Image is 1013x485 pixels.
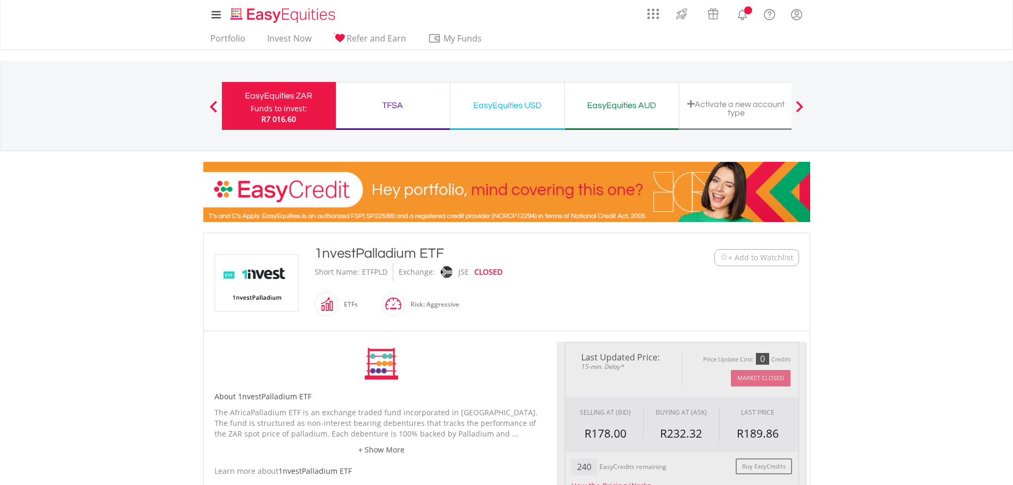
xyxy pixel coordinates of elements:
[342,98,443,113] div: TFSA
[714,249,799,266] button: Watchlist + Add to Watchlist
[756,3,783,24] a: FAQ's and Support
[783,3,810,26] a: My Profile
[339,292,358,317] div: ETFs
[203,162,810,222] img: EasyCredit Promotion Banner
[362,263,388,281] div: ETFPLD
[329,33,410,50] a: Refer and Earn
[228,6,340,24] img: EasyEquities_Logo.png
[729,3,756,24] a: Notifications
[640,3,666,20] a: AppsGrid
[251,103,307,114] div: Funds to invest:
[215,445,549,455] a: + Show More
[217,255,297,311] img: EQU.ZA.ETFPLD.png
[457,98,558,113] div: EasyEquities USD
[673,5,690,22] img: thrive-v2.svg
[474,263,503,281] div: CLOSED
[278,466,352,476] span: 1nvestPalladium ETF
[728,252,793,263] span: + Add to Watchlist
[215,407,549,439] p: The AfricaPalladium ETF is an exchange traded fund incorporated in [GEOGRAPHIC_DATA]. The fund is...
[261,114,296,124] span: R7 016.60
[458,263,469,281] div: JSE
[206,33,250,50] a: Portfolio
[686,100,787,117] div: Activate a new account type
[405,292,459,317] div: Risk: Aggressive
[697,3,729,22] a: Vouchers
[428,31,498,45] span: My Funds
[315,244,649,263] div: 1nvestPalladium ETF
[571,98,672,113] div: EasyEquities AUD
[720,253,728,261] img: Watchlist
[263,33,316,50] a: Invest Now
[704,5,722,22] img: vouchers-v2.svg
[215,466,549,476] div: Learn more about
[347,32,406,44] span: Refer and Earn
[440,266,452,278] img: jse.png
[226,3,340,24] a: Home page
[647,8,659,20] img: grid-menu-icon.svg
[215,391,549,402] h5: About 1nvestPalladium ETF
[228,88,330,103] div: EasyEquities ZAR
[315,263,359,281] div: Short Name:
[399,263,435,281] div: Exchange:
